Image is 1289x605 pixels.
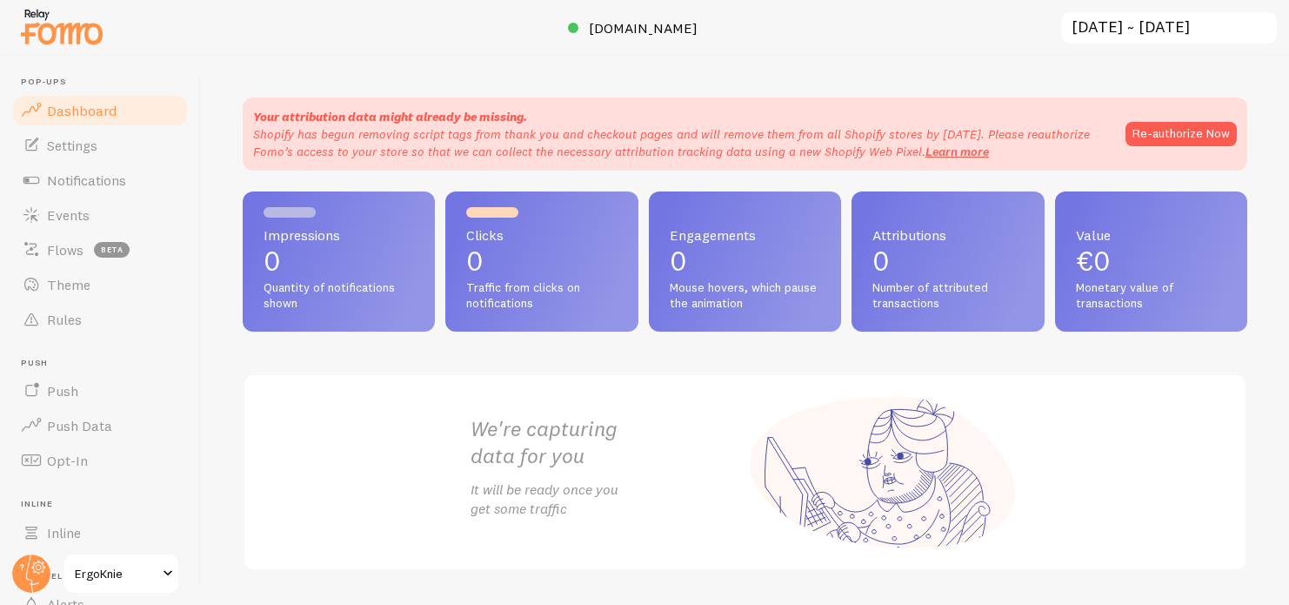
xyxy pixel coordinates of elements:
span: Rules [47,311,82,328]
a: Push Data [10,408,190,443]
img: fomo-relay-logo-orange.svg [18,4,105,49]
span: Traffic from clicks on notifications [466,280,617,311]
p: 0 [466,247,617,275]
a: Rules [10,302,190,337]
a: Notifications [10,163,190,198]
span: Dashboard [47,102,117,119]
span: Number of attributed transactions [872,280,1023,311]
p: 0 [872,247,1023,275]
a: Opt-In [10,443,190,478]
span: Push [47,382,78,400]
a: Learn more [925,144,989,159]
p: 0 [670,247,820,275]
span: Push [21,358,190,369]
p: It will be ready once you get some traffic [471,480,745,520]
span: ErgoKnie [75,563,157,584]
span: Mouse hovers, which pause the animation [670,280,820,311]
span: Impressions [264,228,414,242]
span: Theme [47,276,90,293]
p: 0 [264,247,414,275]
span: Attributions [872,228,1023,242]
span: Inline [21,499,190,510]
span: €0 [1076,244,1111,278]
span: Clicks [466,228,617,242]
a: Inline [10,515,190,550]
a: Dashboard [10,93,190,128]
span: Events [47,206,90,224]
span: Push Data [47,417,112,434]
p: Shopify has begun removing script tags from thank you and checkout pages and will remove them fro... [253,125,1108,160]
strong: Your attribution data might already be missing. [253,109,527,124]
span: Quantity of notifications shown [264,280,414,311]
a: Flows beta [10,232,190,267]
a: Push [10,373,190,408]
a: Theme [10,267,190,302]
span: Pop-ups [21,77,190,88]
a: Settings [10,128,190,163]
span: Engagements [670,228,820,242]
span: Flows [47,241,83,259]
span: Inline [47,524,81,541]
button: Re-authorize Now [1125,122,1237,146]
a: ErgoKnie [63,553,180,595]
span: Monetary value of transactions [1076,280,1226,311]
h2: We're capturing data for you [471,415,745,469]
a: Events [10,198,190,232]
span: Opt-In [47,452,88,469]
span: Settings [47,137,97,154]
span: beta [94,242,130,258]
span: Value [1076,228,1226,242]
span: Notifications [47,171,126,189]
